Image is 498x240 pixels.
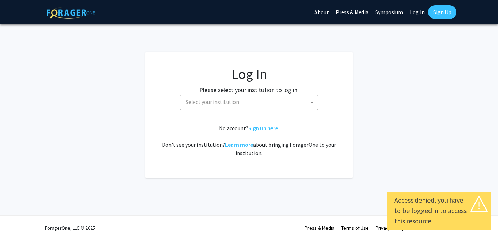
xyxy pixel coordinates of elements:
[199,85,299,95] label: Please select your institution to log in:
[394,195,484,226] div: Access denied, you have to be logged in to access this resource
[225,141,253,148] a: Learn more about bringing ForagerOne to your institution
[159,124,339,157] div: No account? . Don't see your institution? about bringing ForagerOne to your institution.
[159,66,339,82] h1: Log In
[45,216,95,240] div: ForagerOne, LLC © 2025
[305,225,334,231] a: Press & Media
[376,225,404,231] a: Privacy Policy
[180,95,318,110] span: Select your institution
[47,7,95,19] img: ForagerOne Logo
[186,98,239,105] span: Select your institution
[183,95,318,109] span: Select your institution
[428,5,456,19] a: Sign Up
[341,225,369,231] a: Terms of Use
[248,125,278,132] a: Sign up here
